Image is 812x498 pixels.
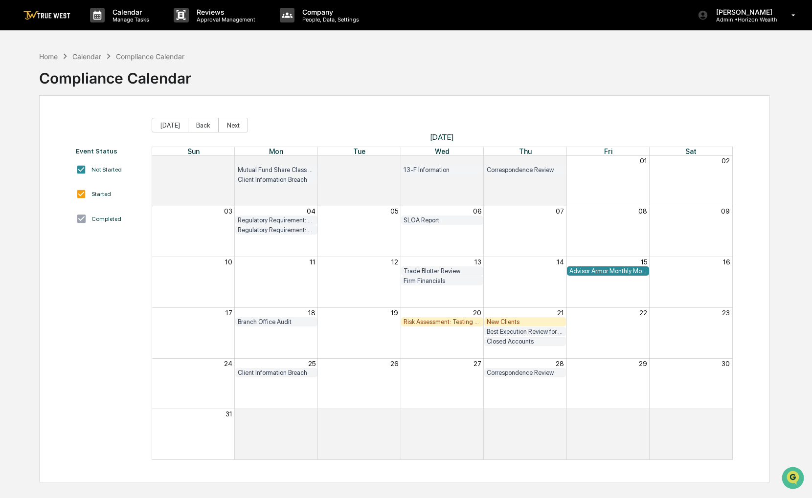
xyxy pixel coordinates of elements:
a: 🖐️Preclearance [6,169,67,187]
span: • [81,132,85,140]
button: 31 [226,410,232,418]
div: Completed [91,216,121,222]
div: SLOA Report [404,217,480,224]
button: 17 [226,309,232,317]
button: 29 [639,360,647,368]
img: 8933085812038_c878075ebb4cc5468115_72.jpg [21,74,38,92]
div: Client Information Breach [238,176,315,183]
span: Thu [519,147,532,155]
div: 🔎 [10,193,18,200]
button: 18 [308,309,316,317]
button: 01 [308,410,316,418]
button: 14 [557,258,564,266]
button: 26 [390,360,398,368]
p: Manage Tasks [105,16,154,23]
button: 09 [721,207,730,215]
div: Trade Blotter Review [404,267,480,275]
div: Regulatory Requirement: File Form N-PX (Annual 13F Filers only) [238,217,315,224]
button: 19 [391,309,398,317]
a: Powered byPylon [69,215,118,223]
span: Pylon [97,216,118,223]
span: Sat [685,147,697,155]
span: Preclearance [20,173,63,183]
div: Compliance Calendar [116,52,184,61]
span: [PERSON_NAME] [30,132,79,140]
div: Regulatory Requirement: 13F Filings DUE [238,226,315,234]
button: 23 [722,309,730,317]
button: 24 [224,360,232,368]
button: 31 [557,157,564,165]
div: Month View [152,147,733,460]
div: 13-F Information [404,166,480,173]
button: 28 [556,360,564,368]
button: 05 [639,410,647,418]
div: Advisor Armor Monthly Mobile Applet Scan [569,267,646,275]
button: 06 [722,410,730,418]
button: 15 [641,258,647,266]
div: Correspondence Review [487,369,564,376]
button: 22 [639,309,647,317]
button: 25 [308,360,316,368]
button: 04 [555,410,564,418]
p: People, Data, Settings [294,16,364,23]
button: 07 [556,207,564,215]
div: Firm Financials [404,277,480,284]
button: 11 [310,258,316,266]
button: 03 [224,207,232,215]
div: Closed Accounts [487,338,564,345]
iframe: Open customer support [781,466,807,492]
span: [DATE] [87,132,107,140]
div: Compliance Calendar [39,62,191,87]
a: 🔎Data Lookup [6,188,66,205]
span: Tue [353,147,365,155]
p: Calendar [105,8,154,16]
button: 30 [722,360,730,368]
div: Branch Office Audit [238,318,315,325]
button: Start new chat [166,77,178,89]
button: 16 [723,258,730,266]
button: 28 [307,157,316,165]
button: 06 [473,207,481,215]
span: Data Lookup [20,192,62,201]
p: Approval Management [189,16,260,23]
span: Attestations [81,173,121,183]
button: 12 [391,258,398,266]
div: Client Information Breach [238,369,315,376]
button: 21 [557,309,564,317]
button: 27 [474,360,481,368]
div: Start new chat [44,74,160,84]
div: Home [39,52,58,61]
div: 🖐️ [10,174,18,182]
span: Wed [435,147,450,155]
button: 02 [390,410,398,418]
span: Fri [604,147,612,155]
div: Not Started [91,166,122,173]
div: 🗄️ [71,174,79,182]
img: Sigrid Alegria [10,123,25,139]
div: Started [91,191,111,197]
button: 08 [638,207,647,215]
p: Admin • Horizon Wealth [708,16,777,23]
span: Sun [187,147,200,155]
button: 13 [474,258,481,266]
span: [DATE] [152,132,733,142]
div: New Clients [487,318,564,325]
img: logo [23,11,70,20]
p: [PERSON_NAME] [708,8,777,16]
button: 03 [473,410,481,418]
button: Back [188,118,219,132]
div: Event Status [76,147,141,155]
button: Next [219,118,248,132]
p: How can we help? [10,20,178,36]
div: We're available if you need us! [44,84,135,92]
div: Risk Assessment: Testing of Compliance Program [404,318,480,325]
button: 20 [473,309,481,317]
button: 02 [722,157,730,165]
div: Calendar [72,52,101,61]
button: [DATE] [152,118,188,132]
div: Past conversations [10,108,66,116]
button: 05 [390,207,398,215]
button: 27 [225,157,232,165]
